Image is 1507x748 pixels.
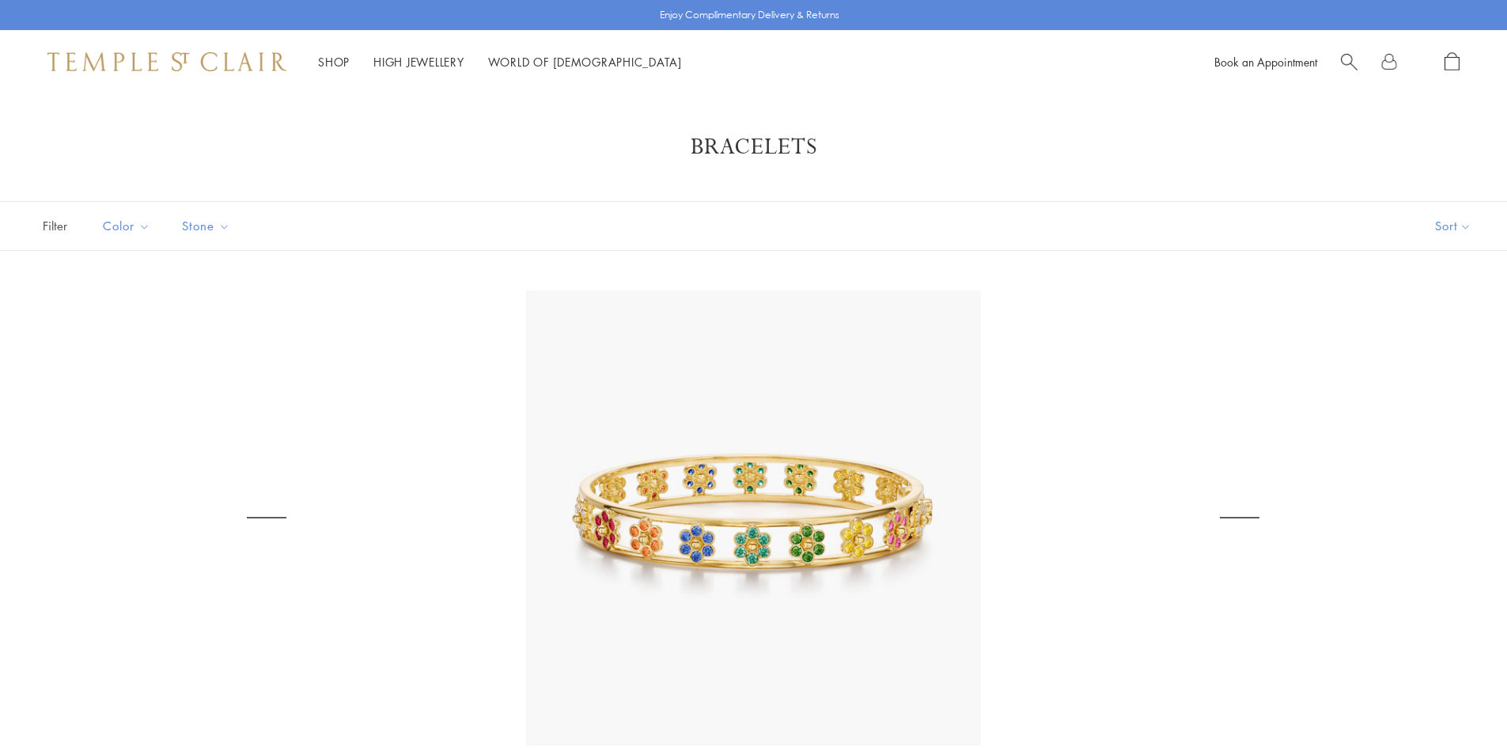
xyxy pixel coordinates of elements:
img: B31885-FIORIMX [526,290,981,746]
button: Show sort by [1399,202,1507,250]
button: Color [91,208,162,244]
p: Enjoy Complimentary Delivery & Returns [660,7,839,23]
a: B31885-FIORI [1013,290,1467,746]
a: Book an Appointment [1214,54,1317,70]
a: High JewelleryHigh Jewellery [373,54,464,70]
h1: Bracelets [63,133,1444,161]
a: Search [1341,52,1357,72]
a: Open Shopping Bag [1445,52,1460,72]
span: Color [95,216,162,236]
img: Temple St. Clair [47,52,286,71]
a: World of [DEMOGRAPHIC_DATA]World of [DEMOGRAPHIC_DATA] [488,54,682,70]
a: ShopShop [318,54,350,70]
span: Stone [174,216,242,236]
a: 18K Fiori Bracelet [40,290,494,746]
button: Stone [170,208,242,244]
nav: Main navigation [318,52,682,72]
